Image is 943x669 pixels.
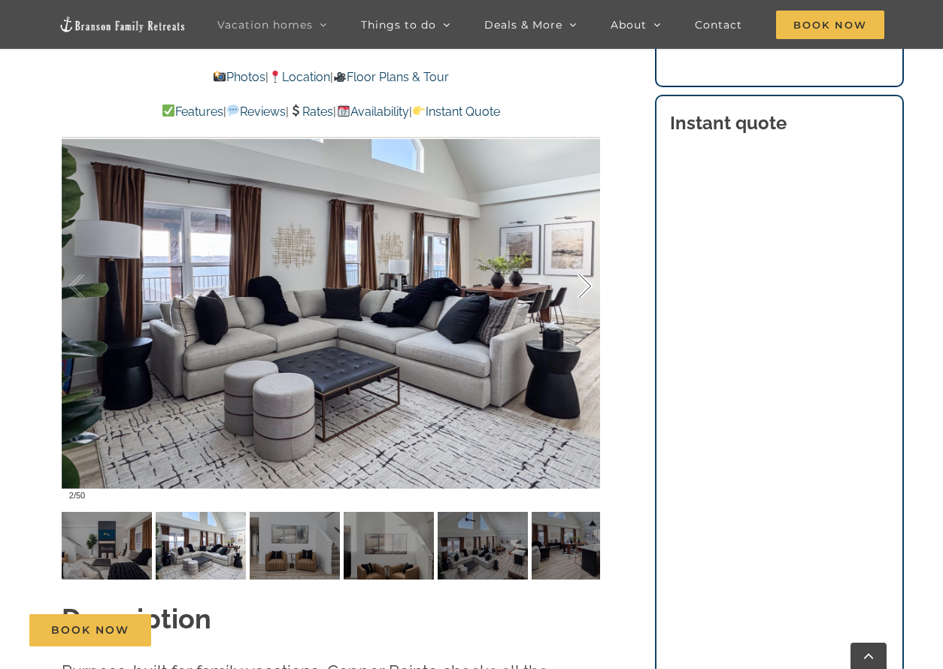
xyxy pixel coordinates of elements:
[214,71,226,83] img: 📸
[776,11,884,39] span: Book Now
[162,104,223,119] a: Features
[162,104,174,117] img: ✅
[156,512,246,580] img: Copper-Pointe-at-Table-Rock-Lake-1014-2-scaled.jpg-nggid042802-ngg0dyn-120x90-00f0w010c011r110f11...
[62,603,211,634] strong: Description
[29,614,151,646] a: Book Now
[336,104,408,119] a: Availability
[532,512,622,580] img: Copper-Pointe-at-Table-Rock-Lake-1007-2-scaled.jpg-nggid042796-ngg0dyn-120x90-00f0w010c011r110f11...
[484,20,562,30] span: Deals & More
[290,104,302,117] img: 💲
[413,104,425,117] img: 👉
[670,112,787,134] strong: Instant quote
[611,20,647,30] span: About
[59,16,186,33] img: Branson Family Retreats Logo
[51,624,129,637] span: Book Now
[212,70,265,84] a: Photos
[670,153,890,665] iframe: Booking/Inquiry Widget
[695,20,742,30] span: Contact
[268,70,330,84] a: Location
[438,512,528,580] img: Copper-Pointe-at-Table-Rock-Lake-1050-scaled.jpg-nggid042833-ngg0dyn-120x90-00f0w010c011r110f110r...
[412,104,500,119] a: Instant Quote
[250,512,340,580] img: Copper-Pointe-at-Table-Rock-Lake-1017-2-scaled.jpg-nggid042804-ngg0dyn-120x90-00f0w010c011r110f11...
[344,512,434,580] img: Copper-Pointe-at-Table-Rock-Lake-3021-scaled.jpg-nggid042918-ngg0dyn-120x90-00f0w010c011r110f110r...
[217,20,313,30] span: Vacation homes
[227,104,239,117] img: 💬
[333,70,449,84] a: Floor Plans & Tour
[62,68,600,87] p: | |
[62,512,152,580] img: Copper-Pointe-at-Table-Rock-Lake-3020-Edit-scaled.jpg-nggid042921-ngg0dyn-120x90-00f0w010c011r110...
[269,71,281,83] img: 📍
[289,104,333,119] a: Rates
[334,71,346,83] img: 🎥
[338,104,350,117] img: 📆
[226,104,286,119] a: Reviews
[361,20,436,30] span: Things to do
[62,102,600,122] p: | | | |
